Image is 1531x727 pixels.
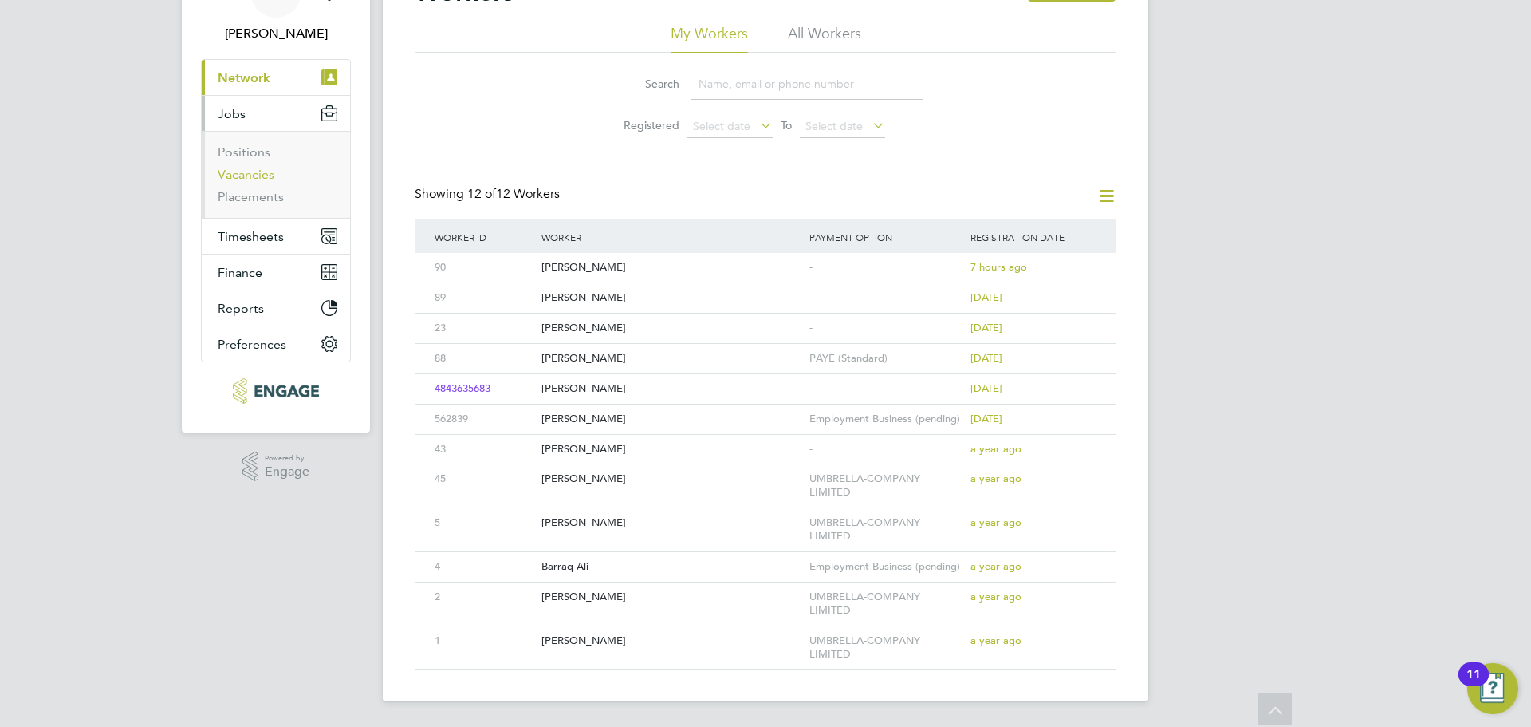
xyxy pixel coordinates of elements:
div: 2 [431,583,537,612]
button: Open Resource Center, 11 new notifications [1467,663,1518,714]
a: 90[PERSON_NAME]-7 hours ago [431,252,1100,266]
a: Go to home page [201,378,351,404]
div: Registration Date [966,219,1100,255]
span: Preferences [218,337,286,352]
div: 45 [431,464,537,494]
button: Preferences [202,326,350,362]
span: a year ago [970,516,1021,529]
div: Employment Business (pending) [805,552,966,582]
span: Network [218,70,270,85]
div: 562839 [431,405,537,434]
div: [PERSON_NAME] [537,464,805,494]
a: Placements [218,189,284,204]
button: Timesheets [202,219,350,254]
img: provision-recruitment-logo-retina.png [233,378,318,404]
div: 11 [1466,674,1481,695]
span: 4843635683 [435,382,490,396]
div: 4 [431,552,537,582]
div: UMBRELLA-COMPANY LIMITED [805,464,966,508]
div: 89 [431,283,537,313]
div: PAYE (Standard) [805,344,966,373]
label: Search [608,77,679,91]
span: [DATE] [970,351,1002,365]
span: Finance [218,265,262,280]
span: [DATE] [970,321,1002,334]
div: UMBRELLA-COMPANY LIMITED [805,508,966,551]
a: 88[PERSON_NAME]PAYE (Standard)[DATE] [431,343,1100,357]
span: 12 of [467,186,496,202]
span: a year ago [970,634,1021,647]
button: Jobs [202,96,350,131]
span: Jake Smith [201,24,351,43]
div: 1 [431,626,537,656]
label: Registered [608,118,679,132]
div: - [805,283,966,313]
a: Vacancies [218,167,274,182]
div: 5 [431,508,537,538]
div: Worker [537,219,805,255]
span: Reports [218,301,264,316]
div: [PERSON_NAME] [537,283,805,313]
div: Payment Option [805,219,966,255]
div: UMBRELLA-COMPANY LIMITED [805,583,966,626]
div: Jobs [202,131,350,218]
div: - [805,435,966,464]
a: Positions [218,144,270,160]
div: UMBRELLA-COMPANY LIMITED [805,626,966,670]
div: [PERSON_NAME] [537,344,805,373]
li: My Workers [671,24,748,53]
span: [DATE] [970,412,1002,425]
span: 7 hours ago [970,260,1027,274]
button: Reports [202,290,350,326]
span: Select date [805,119,863,133]
div: 23 [431,314,537,343]
div: 43 [431,435,537,464]
div: 90 [431,253,537,283]
span: [DATE] [970,381,1002,395]
a: 4843635683 [PERSON_NAME]-[DATE] [431,373,1100,387]
div: [PERSON_NAME] [537,253,805,283]
a: 23[PERSON_NAME]-[DATE] [431,313,1100,326]
li: All Workers [788,24,861,53]
a: 5[PERSON_NAME]UMBRELLA-COMPANY LIMITEDa year ago [431,508,1100,521]
div: Employment Business (pending) [805,405,966,434]
div: [PERSON_NAME] [537,314,805,343]
div: 88 [431,344,537,373]
a: 43[PERSON_NAME]-a year ago [431,434,1100,448]
div: [PERSON_NAME] [537,374,805,404]
span: a year ago [970,442,1021,456]
div: - [805,253,966,283]
a: 45[PERSON_NAME]UMBRELLA-COMPANY LIMITEDa year ago [431,464,1100,477]
div: Barraq Ali [537,552,805,582]
a: 1[PERSON_NAME]UMBRELLA-COMPANY LIMITEDa year ago [431,626,1100,639]
span: Jobs [218,106,246,121]
span: Engage [265,465,309,479]
div: [PERSON_NAME] [537,508,805,538]
a: 89[PERSON_NAME]-[DATE] [431,283,1100,296]
span: Select date [693,119,750,133]
span: To [776,115,797,136]
div: - [805,374,966,404]
input: Name, email or phone number [691,69,923,100]
div: Showing [415,186,563,203]
a: 2[PERSON_NAME]UMBRELLA-COMPANY LIMITEDa year ago [431,582,1100,595]
button: Network [202,60,350,95]
div: Worker ID [431,219,537,255]
span: a year ago [970,590,1021,603]
a: 562839[PERSON_NAME]Employment Business (pending)[DATE] [431,404,1100,417]
span: [DATE] [970,290,1002,304]
a: Powered byEngage [242,452,310,482]
div: [PERSON_NAME] [537,583,805,612]
div: - [805,314,966,343]
div: [PERSON_NAME] [537,405,805,434]
div: [PERSON_NAME] [537,435,805,464]
span: a year ago [970,472,1021,485]
div: [PERSON_NAME] [537,626,805,656]
a: 4Barraq AliEmployment Business (pending)a year ago [431,551,1100,565]
span: Powered by [265,452,309,465]
span: Timesheets [218,229,284,244]
span: a year ago [970,559,1021,573]
span: 12 Workers [467,186,560,202]
button: Finance [202,255,350,290]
